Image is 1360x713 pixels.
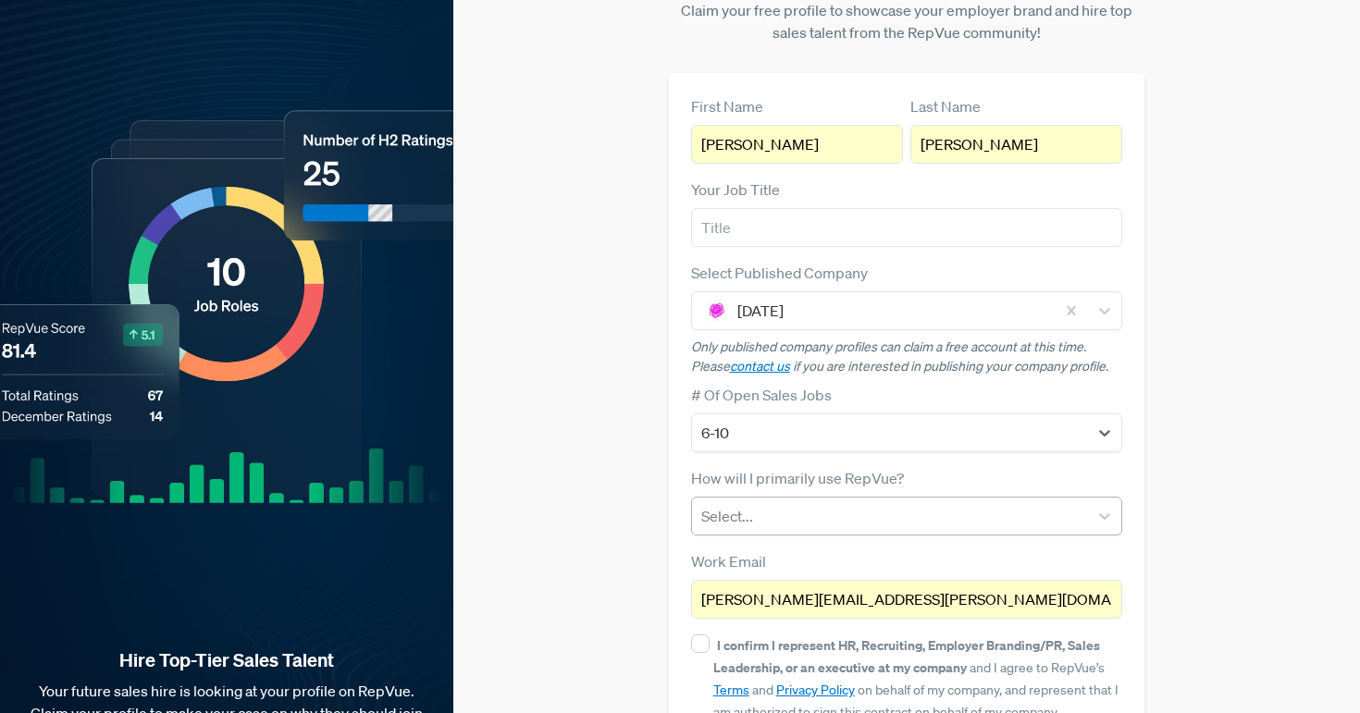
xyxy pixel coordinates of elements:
[691,580,1123,619] input: Email
[691,384,832,406] label: # Of Open Sales Jobs
[706,300,728,322] img: sunday
[713,682,749,698] a: Terms
[691,467,904,489] label: How will I primarily use RepVue?
[30,648,424,672] strong: Hire Top-Tier Sales Talent
[730,358,790,375] a: contact us
[713,636,1100,676] strong: I confirm I represent HR, Recruiting, Employer Branding/PR, Sales Leadership, or an executive at ...
[691,178,780,201] label: Your Job Title
[691,208,1123,247] input: Title
[691,338,1123,376] p: Only published company profiles can claim a free account at this time. Please if you are interest...
[691,95,763,117] label: First Name
[910,125,1122,164] input: Last Name
[776,682,855,698] a: Privacy Policy
[691,550,766,572] label: Work Email
[691,262,868,284] label: Select Published Company
[691,125,903,164] input: First Name
[910,95,981,117] label: Last Name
